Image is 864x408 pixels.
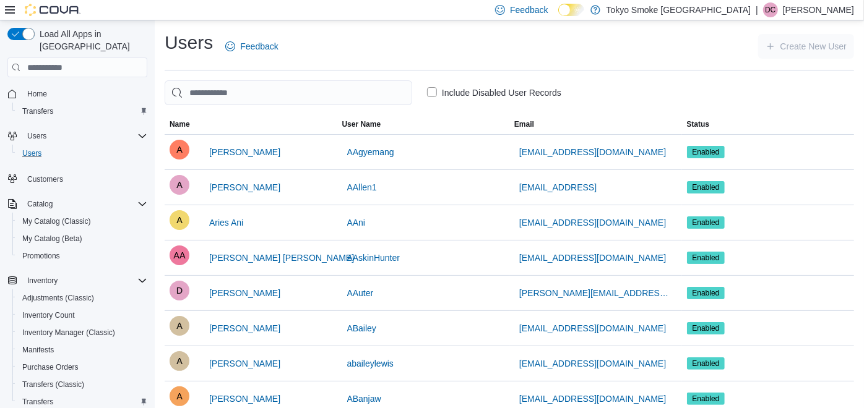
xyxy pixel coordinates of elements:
span: Transfers [22,397,53,407]
span: [PERSON_NAME] [209,181,280,193]
span: [EMAIL_ADDRESS][DOMAIN_NAME] [519,216,666,229]
button: abaileylewis [342,351,399,376]
button: Home [2,85,152,103]
button: AAskinHunter [342,245,405,270]
span: Status [687,119,710,129]
button: [EMAIL_ADDRESS][DOMAIN_NAME] [514,210,671,235]
span: Create New User [780,40,847,53]
span: Enabled [687,252,725,264]
span: Inventory Manager (Classic) [17,325,147,340]
button: [PERSON_NAME] [204,351,285,376]
button: [EMAIL_ADDRESS][DOMAIN_NAME] [514,245,671,270]
span: Inventory [22,273,147,288]
span: AAllen1 [347,181,377,193]
span: Dark Mode [558,16,559,17]
a: Transfers [17,104,58,119]
span: [PERSON_NAME] [209,357,280,370]
span: Users [22,129,147,143]
div: Antuan [170,316,189,336]
span: Enabled [693,393,720,404]
label: Include Disabled User Records [427,85,561,100]
a: Customers [22,172,68,187]
button: [EMAIL_ADDRESS][DOMAIN_NAME] [514,351,671,376]
span: Home [22,86,147,101]
span: abaileylewis [347,357,394,370]
div: Alexis Askin [170,245,189,265]
button: Catalog [2,195,152,213]
button: Inventory [2,272,152,289]
a: Inventory Manager (Classic) [17,325,120,340]
span: Manifests [17,342,147,357]
span: Transfers (Classic) [22,380,84,389]
button: Aries Ani [204,210,248,235]
span: [EMAIL_ADDRESS][DOMAIN_NAME] [519,322,666,334]
a: Users [17,146,46,161]
button: AAllen1 [342,175,382,200]
span: Inventory Manager (Classic) [22,328,115,338]
span: Enabled [693,287,720,299]
button: [EMAIL_ADDRESS][DOMAIN_NAME] [514,140,671,164]
div: Aries [170,210,189,230]
span: Enabled [693,323,720,334]
button: [PERSON_NAME] [204,281,285,305]
a: Home [22,87,52,101]
button: Customers [2,169,152,187]
button: Create New User [758,34,854,59]
span: Transfers [17,104,147,119]
p: | [756,2,758,17]
span: [PERSON_NAME] [209,146,280,158]
button: Purchase Orders [12,359,152,376]
span: [PERSON_NAME] [209,393,280,405]
div: Audrey [170,351,189,371]
span: Enabled [687,181,725,193]
button: [PERSON_NAME] [204,175,285,200]
span: My Catalog (Classic) [22,216,91,226]
button: [PERSON_NAME] [204,316,285,341]
span: Enabled [687,322,725,334]
a: Adjustments (Classic) [17,291,99,305]
p: [PERSON_NAME] [783,2,854,17]
span: Adjustments (Classic) [17,291,147,305]
span: [EMAIL_ADDRESS][DOMAIN_NAME] [519,252,666,264]
span: Adjustments (Classic) [22,293,94,303]
div: Asia [170,175,189,195]
span: User Name [342,119,381,129]
span: A [176,210,183,230]
button: [EMAIL_ADDRESS][DOMAIN_NAME] [514,316,671,341]
span: ABanjaw [347,393,381,405]
a: Purchase Orders [17,360,84,375]
button: Users [12,145,152,162]
button: Catalog [22,197,58,211]
span: [EMAIL_ADDRESS][DOMAIN_NAME] [519,393,666,405]
span: A [176,175,183,195]
button: Users [22,129,51,143]
button: [PERSON_NAME][EMAIL_ADDRESS][DOMAIN_NAME] [514,281,677,305]
span: Customers [22,171,147,186]
span: AAgyemang [347,146,394,158]
button: My Catalog (Beta) [12,230,152,247]
span: Transfers (Classic) [17,377,147,392]
button: Adjustments (Classic) [12,289,152,307]
button: [PERSON_NAME] [204,140,285,164]
span: Customers [27,174,63,184]
span: Inventory [27,276,58,286]
span: Inventory Count [22,310,75,320]
a: Feedback [220,34,283,59]
span: Enabled [693,358,720,369]
span: Users [27,131,46,141]
span: A [176,351,183,371]
span: D [176,281,183,300]
span: AAni [347,216,366,229]
span: Inventory Count [17,308,147,323]
span: [EMAIL_ADDRESS] [519,181,597,193]
button: [EMAIL_ADDRESS] [514,175,602,200]
span: Promotions [22,251,60,261]
button: AAgyemang [342,140,399,164]
span: A [176,386,183,406]
span: A [176,316,183,336]
span: Transfers [22,106,53,116]
span: Load All Apps in [GEOGRAPHIC_DATA] [35,28,147,53]
span: Feedback [510,4,548,16]
div: Dylan Creelman [763,2,778,17]
span: Purchase Orders [22,362,79,372]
